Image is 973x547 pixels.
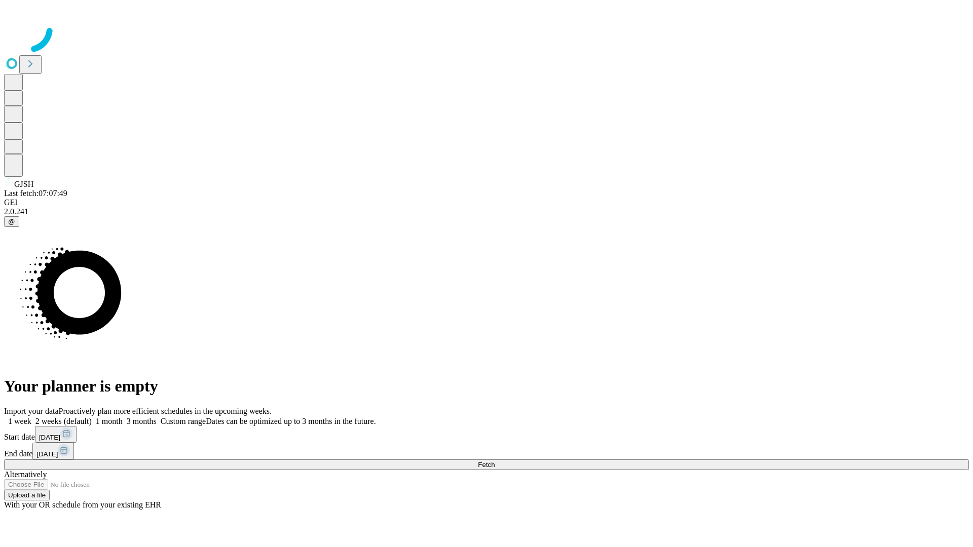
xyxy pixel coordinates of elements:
[478,461,495,468] span: Fetch
[35,426,77,443] button: [DATE]
[161,417,206,425] span: Custom range
[4,470,47,479] span: Alternatively
[14,180,33,188] span: GJSH
[4,407,59,415] span: Import your data
[8,417,31,425] span: 1 week
[35,417,92,425] span: 2 weeks (default)
[127,417,157,425] span: 3 months
[4,216,19,227] button: @
[4,490,50,500] button: Upload a file
[32,443,74,459] button: [DATE]
[4,426,969,443] div: Start date
[206,417,376,425] span: Dates can be optimized up to 3 months in the future.
[4,377,969,396] h1: Your planner is empty
[4,189,67,198] span: Last fetch: 07:07:49
[36,450,58,458] span: [DATE]
[4,500,161,509] span: With your OR schedule from your existing EHR
[4,443,969,459] div: End date
[4,459,969,470] button: Fetch
[39,434,60,441] span: [DATE]
[96,417,123,425] span: 1 month
[8,218,15,225] span: @
[4,198,969,207] div: GEI
[59,407,272,415] span: Proactively plan more efficient schedules in the upcoming weeks.
[4,207,969,216] div: 2.0.241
